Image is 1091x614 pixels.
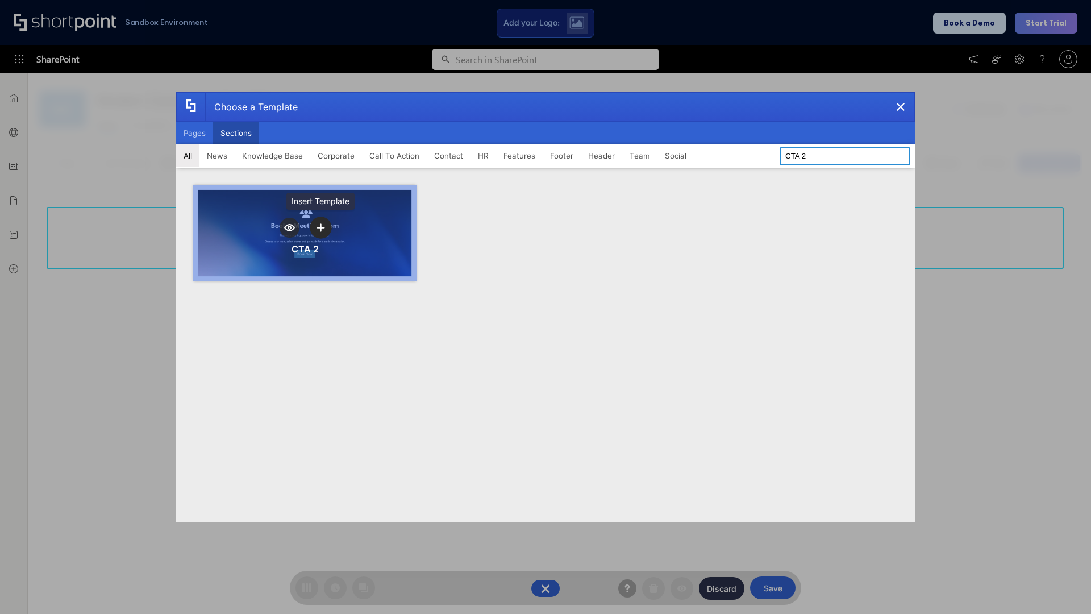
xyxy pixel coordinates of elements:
input: Search [780,147,910,165]
button: Footer [543,144,581,167]
button: Knowledge Base [235,144,310,167]
div: CTA 2 [292,243,319,255]
button: Header [581,144,622,167]
button: Corporate [310,144,362,167]
button: Sections [213,122,259,144]
button: Pages [176,122,213,144]
div: Choose a Template [205,93,298,121]
button: Team [622,144,657,167]
button: News [199,144,235,167]
button: Call To Action [362,144,427,167]
button: HR [470,144,496,167]
button: Features [496,144,543,167]
div: template selector [176,92,915,522]
iframe: Chat Widget [1034,559,1091,614]
button: Social [657,144,694,167]
button: All [176,144,199,167]
button: Contact [427,144,470,167]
